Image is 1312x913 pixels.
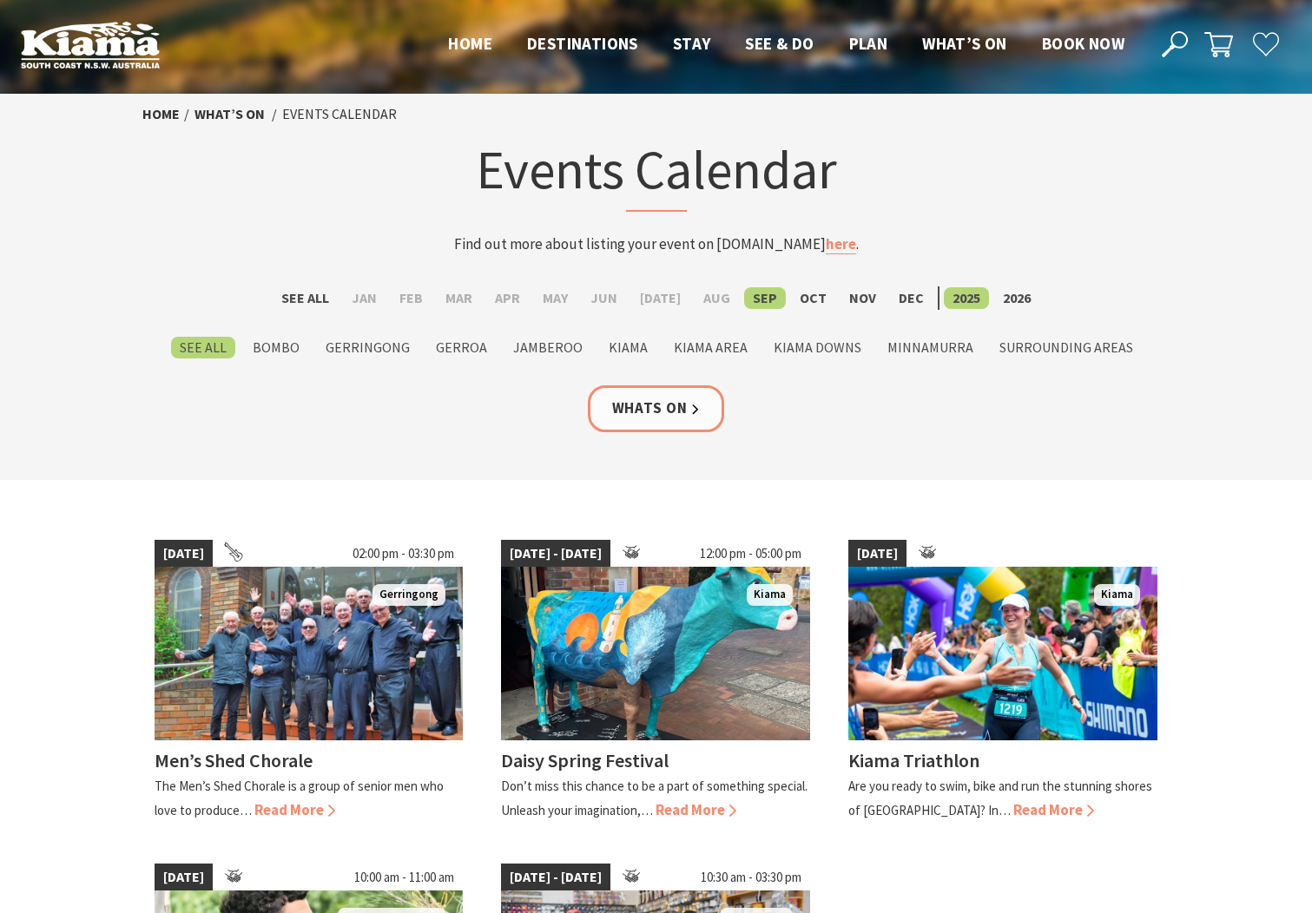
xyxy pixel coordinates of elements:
label: [DATE] [631,287,689,309]
span: Read More [656,800,736,819]
label: Feb [391,287,432,309]
label: Kiama [600,337,656,358]
span: Gerringong [373,584,445,606]
label: Kiama Area [665,337,756,358]
span: Plan [849,33,888,54]
a: [DATE] 02:00 pm - 03:30 pm Members of the Chorale standing on steps Gerringong Men’s Shed Chorale... [155,540,464,822]
label: Oct [791,287,835,309]
span: Read More [254,800,335,819]
label: 2025 [944,287,989,309]
p: The Men’s Shed Chorale is a group of senior men who love to produce… [155,778,444,818]
p: Find out more about listing your event on [DOMAIN_NAME] . [316,233,997,256]
h4: Daisy Spring Festival [501,748,669,772]
p: Don’t miss this chance to be a part of something special. Unleash your imagination,… [501,778,808,818]
a: [DATE] - [DATE] 12:00 pm - 05:00 pm Dairy Cow Art Kiama Daisy Spring Festival Don’t miss this cha... [501,540,810,822]
a: Home [142,105,180,123]
label: Jun [582,287,626,309]
label: Kiama Downs [765,337,870,358]
label: Bombo [244,337,308,358]
span: [DATE] - [DATE] [501,540,610,568]
label: Jan [343,287,386,309]
span: Stay [673,33,711,54]
span: See & Do [745,33,814,54]
h4: Kiama Triathlon [848,748,979,772]
h4: Men’s Shed Chorale [155,748,313,772]
span: Read More [1013,800,1094,819]
span: Kiama [747,584,793,606]
label: Jamberoo [504,337,591,358]
label: See All [273,287,338,309]
label: May [534,287,577,309]
span: 12:00 pm - 05:00 pm [691,540,810,568]
img: Dairy Cow Art [501,567,810,740]
label: Apr [486,287,529,309]
img: Kiama Logo [21,21,160,69]
label: Dec [890,287,933,309]
label: Gerringong [317,337,419,358]
span: Kiama [1094,584,1140,606]
label: Surrounding Areas [991,337,1142,358]
a: here [826,234,856,254]
span: Destinations [527,33,638,54]
label: Sep [744,287,786,309]
a: What’s On [194,105,265,123]
span: 02:00 pm - 03:30 pm [344,540,463,568]
img: Members of the Chorale standing on steps [155,567,464,740]
nav: Main Menu [431,30,1142,59]
label: Nov [841,287,885,309]
a: [DATE] kiamatriathlon Kiama Kiama Triathlon Are you ready to swim, bike and run the stunning shor... [848,540,1157,822]
li: Events Calendar [282,103,397,126]
label: See All [171,337,235,358]
label: Aug [695,287,739,309]
span: Book now [1042,33,1124,54]
span: [DATE] [155,540,213,568]
label: Minnamurra [879,337,982,358]
label: 2026 [994,287,1039,309]
span: 10:00 am - 11:00 am [346,864,463,891]
span: [DATE] [848,540,907,568]
label: Mar [437,287,481,309]
span: [DATE] [155,864,213,891]
p: Are you ready to swim, bike and run the stunning shores of [GEOGRAPHIC_DATA]? In… [848,778,1152,818]
a: Whats On [588,385,725,431]
h1: Events Calendar [316,135,997,212]
span: 10:30 am - 03:30 pm [692,864,810,891]
span: [DATE] - [DATE] [501,864,610,891]
span: What’s On [922,33,1007,54]
label: Gerroa [427,337,496,358]
span: Home [448,33,492,54]
img: kiamatriathlon [848,567,1157,740]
